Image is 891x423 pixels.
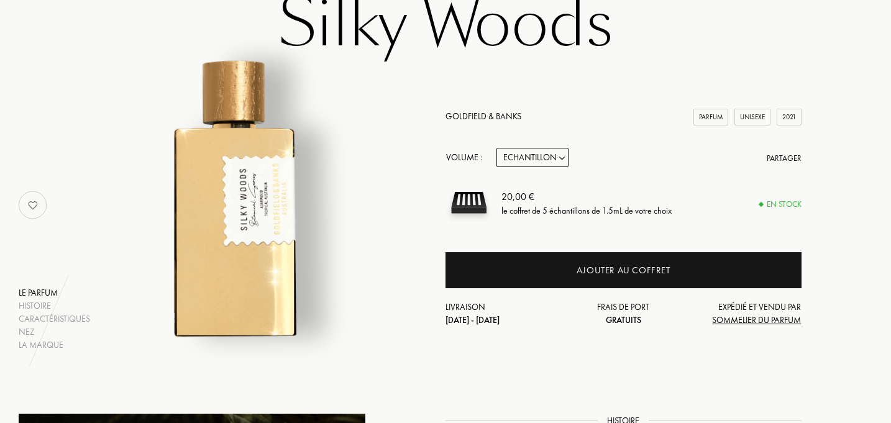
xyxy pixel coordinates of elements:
div: Caractéristiques [19,312,90,325]
div: Livraison [445,301,564,327]
div: Frais de port [564,301,683,327]
div: En stock [759,198,802,211]
span: Gratuits [606,314,641,325]
div: Ajouter au coffret [577,263,670,278]
div: Unisexe [734,109,770,125]
span: Sommelier du Parfum [712,314,801,325]
a: Goldfield & Banks [445,111,521,122]
img: sample box [445,180,492,226]
div: Parfum [693,109,728,125]
div: Volume : [445,148,489,167]
div: 20,00 € [501,189,672,204]
span: [DATE] - [DATE] [445,314,500,325]
div: le coffret de 5 échantillons de 1.5mL de votre choix [501,204,672,217]
div: Partager [767,152,802,165]
div: Histoire [19,299,90,312]
div: La marque [19,339,90,352]
div: 2021 [777,109,802,125]
div: Nez [19,325,90,339]
img: Silky Woods Goldfield & Banks [79,46,385,352]
div: Expédié et vendu par [683,301,802,327]
div: Le parfum [19,286,90,299]
img: no_like_p.png [21,193,45,217]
